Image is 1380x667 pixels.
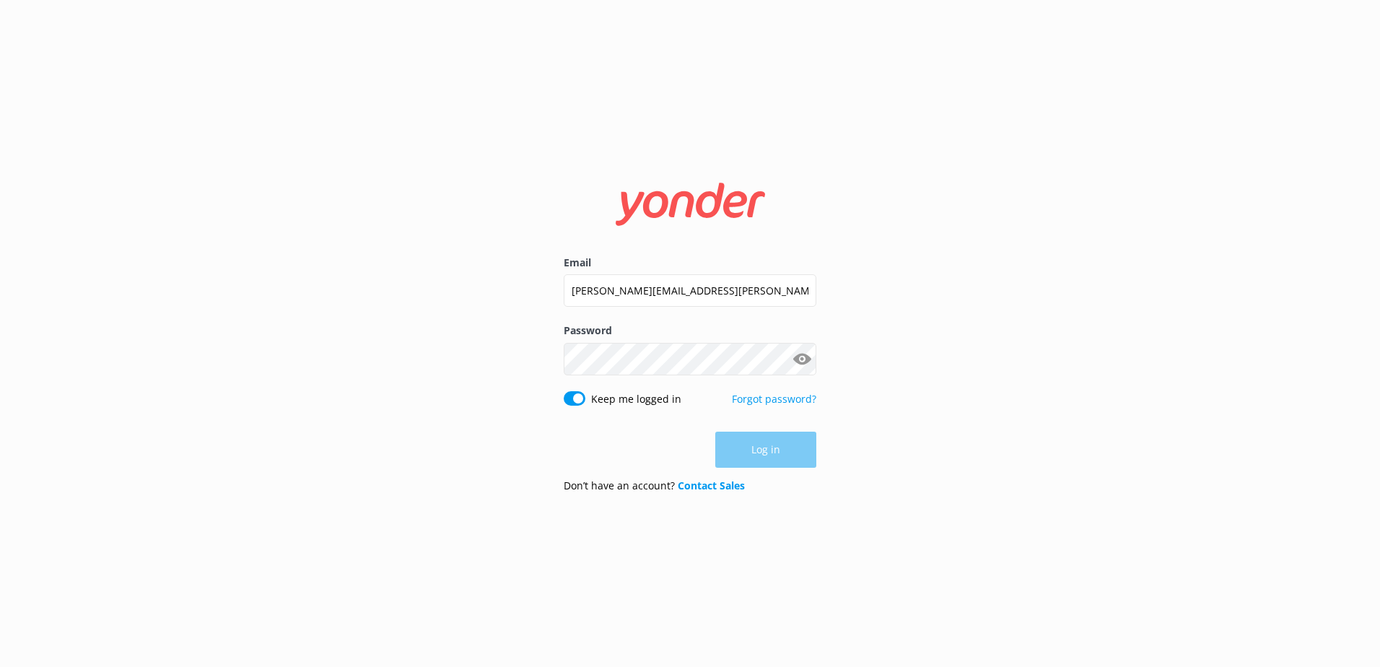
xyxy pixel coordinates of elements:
[591,391,681,407] label: Keep me logged in
[564,478,745,494] p: Don’t have an account?
[787,344,816,373] button: Show password
[678,479,745,492] a: Contact Sales
[564,255,816,271] label: Email
[732,392,816,406] a: Forgot password?
[564,274,816,307] input: user@emailaddress.com
[564,323,816,339] label: Password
